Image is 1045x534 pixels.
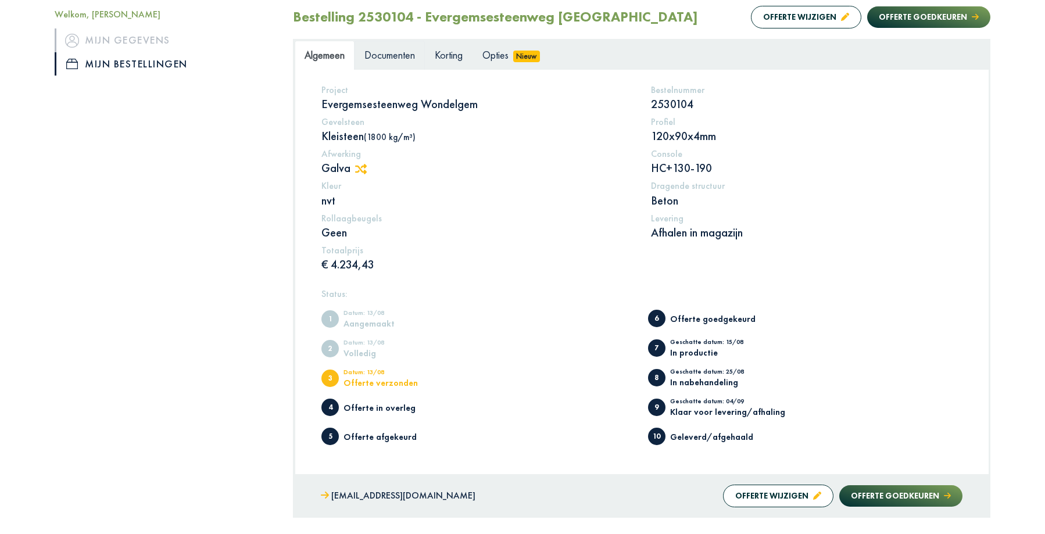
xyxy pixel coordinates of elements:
[651,148,963,159] h5: Console
[651,116,963,127] h5: Profiel
[293,9,698,26] h2: Bestelling 2530104 - Evergemsesteenweg [GEOGRAPHIC_DATA]
[651,160,963,175] p: HC+130-190
[670,398,785,407] div: Geschatte datum: 04/09
[482,48,509,62] span: Opties
[651,225,963,240] p: Afhalen in magazijn
[321,84,634,95] h5: Project
[670,407,785,416] div: Klaar voor levering/afhaling
[55,52,275,76] a: iconMijn bestellingen
[343,403,439,412] div: Offerte in overleg
[670,314,766,323] div: Offerte goedgekeurd
[670,339,766,348] div: Geschatte datum: 15/08
[321,128,634,144] p: Kleisteen
[343,349,439,357] div: Volledig
[321,310,339,328] span: Aangemaakt
[321,399,339,416] span: Offerte in overleg
[648,399,665,416] span: Klaar voor levering/afhaling
[343,432,439,441] div: Offerte afgekeurd
[435,48,463,62] span: Korting
[670,368,766,378] div: Geschatte datum: 25/08
[839,485,962,507] button: Offerte goedkeuren
[343,378,439,387] div: Offerte verzonden
[651,96,963,112] p: 2530104
[364,131,416,142] span: (1800 kg/m³)
[648,339,665,357] span: In productie
[55,9,275,20] h5: Welkom, [PERSON_NAME]
[651,84,963,95] h5: Bestelnummer
[321,340,339,357] span: Volledig
[321,428,339,445] span: Offerte afgekeurd
[295,41,989,69] ul: Tabs
[321,488,475,504] a: [EMAIL_ADDRESS][DOMAIN_NAME]
[723,485,833,507] button: Offerte wijzigen
[343,310,439,319] div: Datum: 13/08
[670,348,766,357] div: In productie
[321,193,634,208] p: nvt
[513,51,540,62] span: Nieuw
[321,257,634,272] p: € 4.234,43
[651,128,963,144] p: 120x90x4mm
[648,369,665,386] span: In nabehandeling
[651,213,963,224] h5: Levering
[321,245,634,256] h5: Totaalprijs
[343,339,439,349] div: Datum: 13/08
[648,428,665,445] span: Geleverd/afgehaald
[648,310,665,327] span: Offerte goedgekeurd
[321,288,962,299] h5: Status:
[343,369,439,378] div: Datum: 13/08
[321,213,634,224] h5: Rollaagbeugels
[321,96,634,112] p: Evergemsesteenweg Wondelgem
[305,48,345,62] span: Algemeen
[321,160,634,175] p: Galva
[65,33,79,47] img: icon
[670,378,766,386] div: In nabehandeling
[364,48,415,62] span: Documenten
[751,6,861,28] button: Offerte wijzigen
[867,6,990,28] button: Offerte goedkeuren
[343,319,439,328] div: Aangemaakt
[651,193,963,208] p: Beton
[55,28,275,52] a: iconMijn gegevens
[321,225,634,240] p: Geen
[321,180,634,191] h5: Kleur
[670,432,766,441] div: Geleverd/afgehaald
[321,116,634,127] h5: Gevelsteen
[651,180,963,191] h5: Dragende structuur
[66,59,78,69] img: icon
[321,148,634,159] h5: Afwerking
[321,370,339,387] span: Offerte verzonden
